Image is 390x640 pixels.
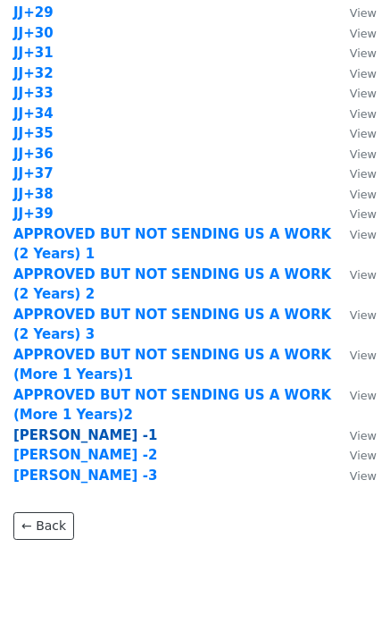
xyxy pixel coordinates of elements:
[332,206,377,222] a: View
[350,167,377,181] small: View
[350,349,377,362] small: View
[332,105,377,122] a: View
[350,107,377,121] small: View
[13,85,54,101] a: JJ+33
[13,512,74,540] a: ← Back
[13,387,331,424] a: APPROVED BUT NOT SENDING US A WORK (More 1 Years)2
[332,226,377,242] a: View
[332,146,377,162] a: View
[332,307,377,323] a: View
[350,228,377,241] small: View
[13,25,54,41] a: JJ+30
[332,4,377,21] a: View
[350,449,377,462] small: View
[13,447,157,463] a: [PERSON_NAME] -2
[350,207,377,221] small: View
[332,387,377,403] a: View
[332,347,377,363] a: View
[350,188,377,201] small: View
[13,125,54,141] a: JJ+35
[13,146,54,162] a: JJ+36
[332,85,377,101] a: View
[13,206,54,222] a: JJ+39
[13,165,54,181] a: JJ+37
[332,427,377,443] a: View
[332,467,377,484] a: View
[13,266,331,303] a: APPROVED BUT NOT SENDING US A WORK (2 Years) 2
[332,447,377,463] a: View
[332,65,377,81] a: View
[13,4,54,21] a: JJ+29
[332,125,377,141] a: View
[350,429,377,442] small: View
[350,308,377,322] small: View
[332,266,377,282] a: View
[13,226,331,263] a: APPROVED BUT NOT SENDING US A WORK (2 Years) 1
[13,186,54,202] a: JJ+38
[350,268,377,282] small: View
[13,427,157,443] a: [PERSON_NAME] -1
[350,46,377,60] small: View
[332,45,377,61] a: View
[13,307,331,343] a: APPROVED BUT NOT SENDING US A WORK (2 Years) 3
[350,389,377,402] small: View
[350,6,377,20] small: View
[301,554,390,640] iframe: Chat Widget
[13,347,331,383] a: APPROVED BUT NOT SENDING US A WORK (More 1 Years)1
[13,105,54,122] a: JJ+34
[13,45,54,61] a: JJ+31
[332,186,377,202] a: View
[350,127,377,140] small: View
[13,65,54,81] a: JJ+32
[350,67,377,80] small: View
[350,147,377,161] small: View
[350,87,377,100] small: View
[13,467,157,484] a: [PERSON_NAME] -3
[350,469,377,483] small: View
[332,25,377,41] a: View
[350,27,377,40] small: View
[332,165,377,181] a: View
